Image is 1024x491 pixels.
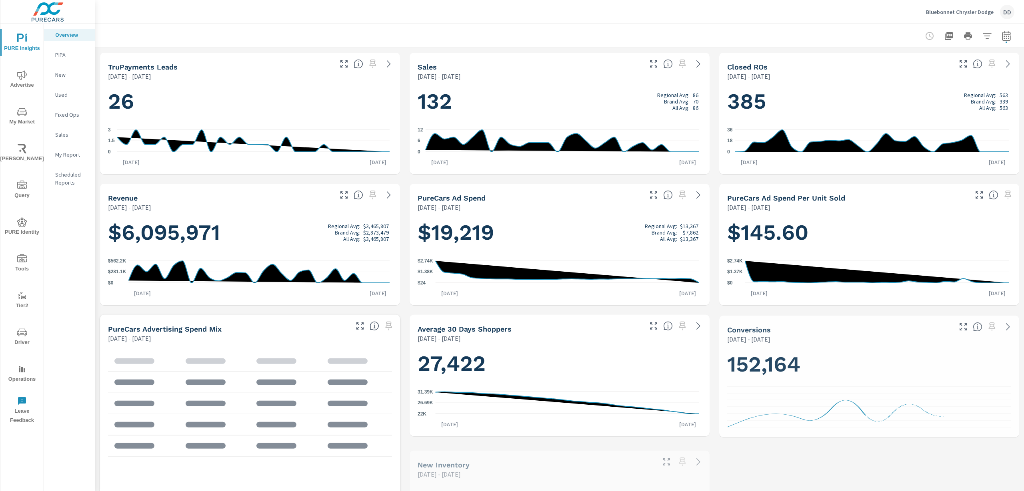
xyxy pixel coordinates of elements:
[957,320,970,333] button: Make Fullscreen
[3,328,41,347] span: Driver
[363,229,389,236] p: $2,873,479
[55,111,88,119] p: Fixed Ops
[108,325,222,333] h5: PureCars Advertising Spend Mix
[727,63,768,71] h5: Closed ROs
[354,320,366,332] button: Make Fullscreen
[418,325,512,333] h5: Average 30 Days Shoppers
[3,396,41,425] span: Leave Feedback
[727,203,770,212] p: [DATE] - [DATE]
[1002,58,1014,70] a: See more details in report
[971,98,996,105] p: Brand Avg:
[354,59,363,69] span: The number of truPayments leads.
[3,107,41,127] span: My Market
[727,280,733,286] text: $0
[693,105,698,111] p: 86
[727,72,770,81] p: [DATE] - [DATE]
[664,98,690,105] p: Brand Avg:
[1000,98,1008,105] p: 339
[692,455,705,468] a: See more details in report
[960,28,976,44] button: Print Report
[727,351,1011,378] h1: 152,164
[108,203,151,212] p: [DATE] - [DATE]
[370,321,379,331] span: This table looks at how you compare to the amount of budget you spend per channel as opposed to y...
[727,149,730,155] text: 0
[343,236,360,242] p: All Avg:
[674,158,702,166] p: [DATE]
[108,63,178,71] h5: truPayments Leads
[683,229,698,236] p: $7,862
[1000,105,1008,111] p: 563
[108,194,138,202] h5: Revenue
[364,289,392,297] p: [DATE]
[973,189,986,201] button: Make Fullscreen
[979,105,996,111] p: All Avg:
[108,149,111,155] text: 0
[745,289,773,297] p: [DATE]
[55,31,88,39] p: Overview
[663,59,673,69] span: Number of vehicles sold by the dealership over the selected date range. [Source: This data is sou...
[660,236,677,242] p: All Avg:
[44,29,95,41] div: Overview
[645,223,677,229] p: Regional Avg:
[418,138,420,144] text: 6
[418,203,461,212] p: [DATE] - [DATE]
[3,34,41,53] span: PURE Insights
[986,58,998,70] span: Select a preset date range to save this widget
[727,127,733,133] text: 36
[693,92,698,98] p: 86
[418,88,702,115] h1: 132
[680,236,698,242] p: $13,367
[3,254,41,274] span: Tools
[382,58,395,70] a: See more details in report
[680,223,698,229] p: $13,367
[647,189,660,201] button: Make Fullscreen
[418,219,702,246] h1: $19,219
[363,236,389,242] p: $3,465,807
[1002,320,1014,333] a: See more details in report
[418,258,433,264] text: $2.74K
[693,98,698,105] p: 70
[979,28,995,44] button: Apply Filters
[418,411,426,417] text: 22K
[418,127,423,133] text: 12
[55,171,88,187] p: Scheduled Reports
[652,229,677,236] p: Brand Avg:
[418,194,486,202] h5: PureCars Ad Spend
[338,58,350,70] button: Make Fullscreen
[1000,5,1014,19] div: DD
[108,138,115,144] text: 1.5
[418,72,461,81] p: [DATE] - [DATE]
[663,190,673,200] span: Total cost of media for all PureCars channels for the selected dealership group over the selected...
[672,105,690,111] p: All Avg:
[727,88,1011,115] h1: 385
[418,389,433,395] text: 31.39K
[692,189,705,201] a: See more details in report
[328,223,360,229] p: Regional Avg:
[674,289,702,297] p: [DATE]
[108,127,111,133] text: 3
[983,158,1011,166] p: [DATE]
[727,269,743,275] text: $1.37K
[660,455,673,468] button: Make Fullscreen
[44,69,95,81] div: New
[418,461,470,469] h5: New Inventory
[986,320,998,333] span: Select a preset date range to save this widget
[44,149,95,161] div: My Report
[676,58,689,70] span: Select a preset date range to save this widget
[676,320,689,332] span: Select a preset date range to save this widget
[418,350,702,377] h1: 27,422
[647,320,660,332] button: Make Fullscreen
[964,92,996,98] p: Regional Avg:
[55,51,88,59] p: PIPA
[44,169,95,189] div: Scheduled Reports
[692,320,705,332] a: See more details in report
[989,190,998,200] span: Average cost of advertising per each vehicle sold at the dealer over the selected date range. The...
[727,258,743,264] text: $2.74K
[3,70,41,90] span: Advertise
[335,229,360,236] p: Brand Avg:
[663,321,673,331] span: A rolling 30 day total of daily Shoppers on the dealership website, averaged over the selected da...
[657,92,690,98] p: Regional Avg:
[44,129,95,141] div: Sales
[674,420,702,428] p: [DATE]
[3,291,41,310] span: Tier2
